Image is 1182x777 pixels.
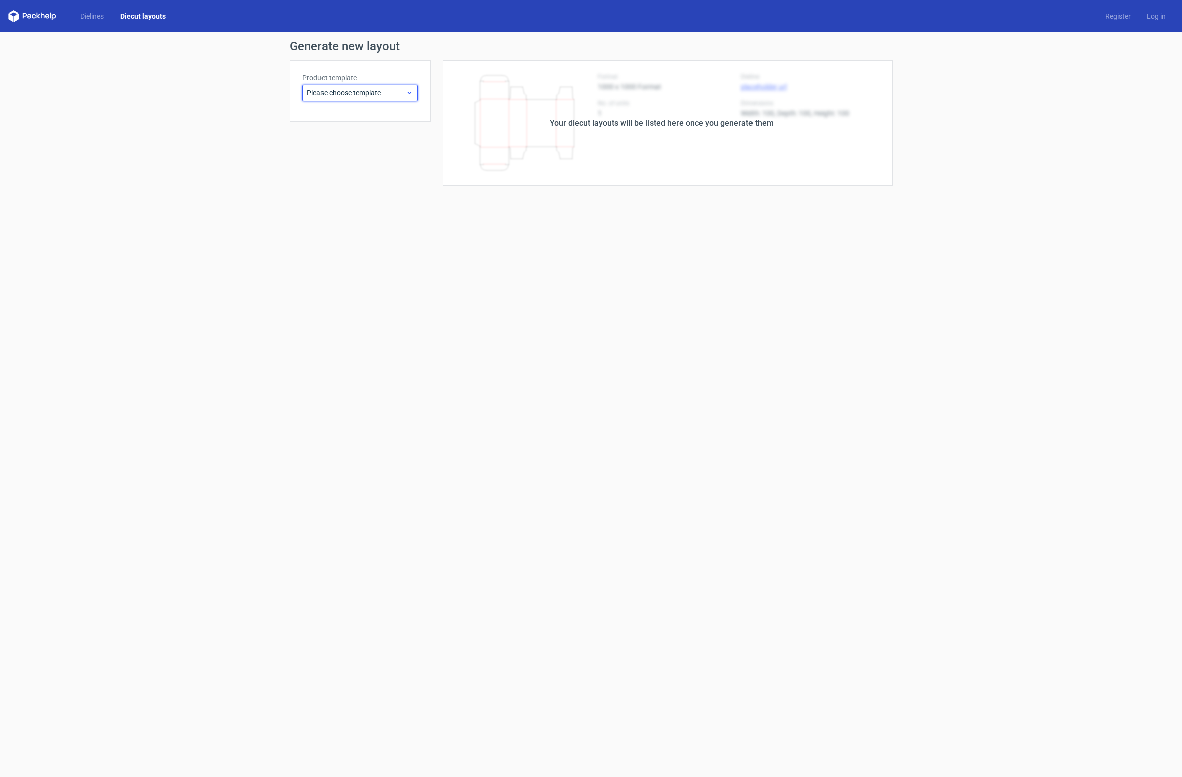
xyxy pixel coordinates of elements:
[307,88,406,98] span: Please choose template
[302,73,418,83] label: Product template
[550,117,774,129] div: Your diecut layouts will be listed here once you generate them
[1139,11,1174,21] a: Log in
[112,11,174,21] a: Diecut layouts
[290,40,893,52] h1: Generate new layout
[72,11,112,21] a: Dielines
[1097,11,1139,21] a: Register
